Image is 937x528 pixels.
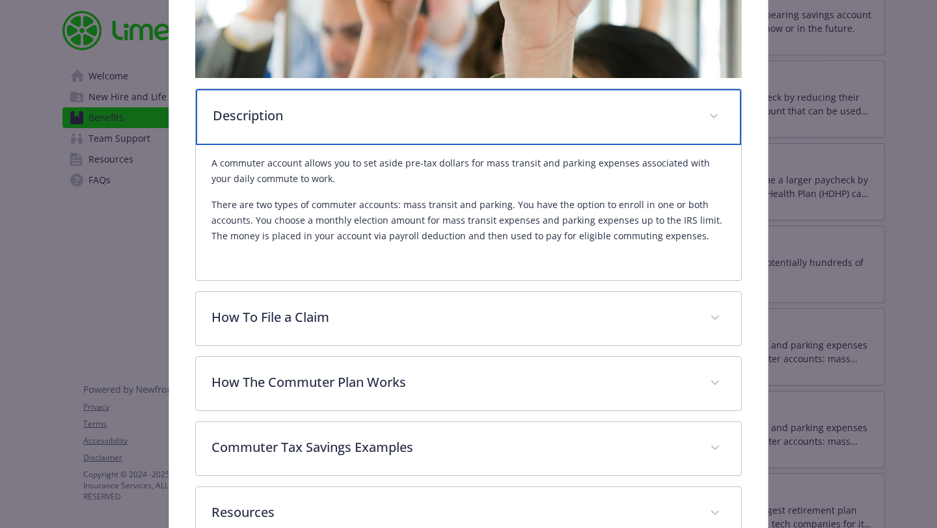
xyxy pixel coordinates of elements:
[196,422,741,475] div: Commuter Tax Savings Examples
[211,308,694,327] p: How To File a Claim
[196,89,741,145] div: Description
[196,357,741,410] div: How The Commuter Plan Works
[211,438,694,457] p: Commuter Tax Savings Examples
[211,373,694,392] p: How The Commuter Plan Works
[211,503,694,522] p: Resources
[196,145,741,280] div: Description
[213,106,693,125] p: Description
[211,197,726,244] p: There are two types of commuter accounts: mass transit and parking. You have the option to enroll...
[196,292,741,345] div: How To File a Claim
[211,155,726,187] p: A commuter account allows you to set aside pre-tax dollars for mass transit and parking expenses ...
